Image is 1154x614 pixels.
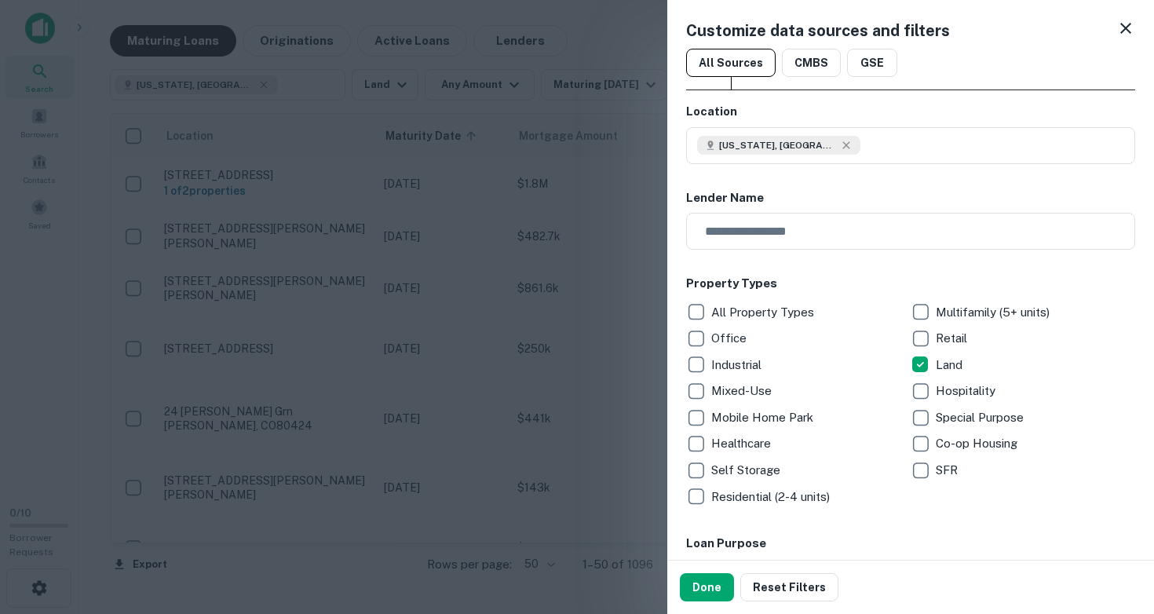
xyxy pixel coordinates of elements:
[936,382,999,400] p: Hospitality
[711,488,833,506] p: Residential (2-4 units)
[711,461,783,480] p: Self Storage
[711,434,774,453] p: Healthcare
[711,356,765,375] p: Industrial
[936,408,1027,427] p: Special Purpose
[740,573,838,601] button: Reset Filters
[936,461,961,480] p: SFR
[686,49,776,77] button: All Sources
[686,535,1135,553] h6: Loan Purpose
[711,303,817,322] p: All Property Types
[782,49,841,77] button: CMBS
[711,382,775,400] p: Mixed-Use
[936,356,966,375] p: Land
[936,434,1021,453] p: Co-op Housing
[719,138,837,152] span: [US_STATE], [GEOGRAPHIC_DATA]
[1075,488,1154,564] iframe: Chat Widget
[936,303,1053,322] p: Multifamily (5+ units)
[686,275,1135,293] h6: Property Types
[686,103,1135,121] h6: Location
[686,19,950,42] h5: Customize data sources and filters
[711,329,750,348] p: Office
[847,49,897,77] button: GSE
[711,408,816,427] p: Mobile Home Park
[936,329,970,348] p: Retail
[680,573,734,601] button: Done
[686,189,1135,207] h6: Lender Name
